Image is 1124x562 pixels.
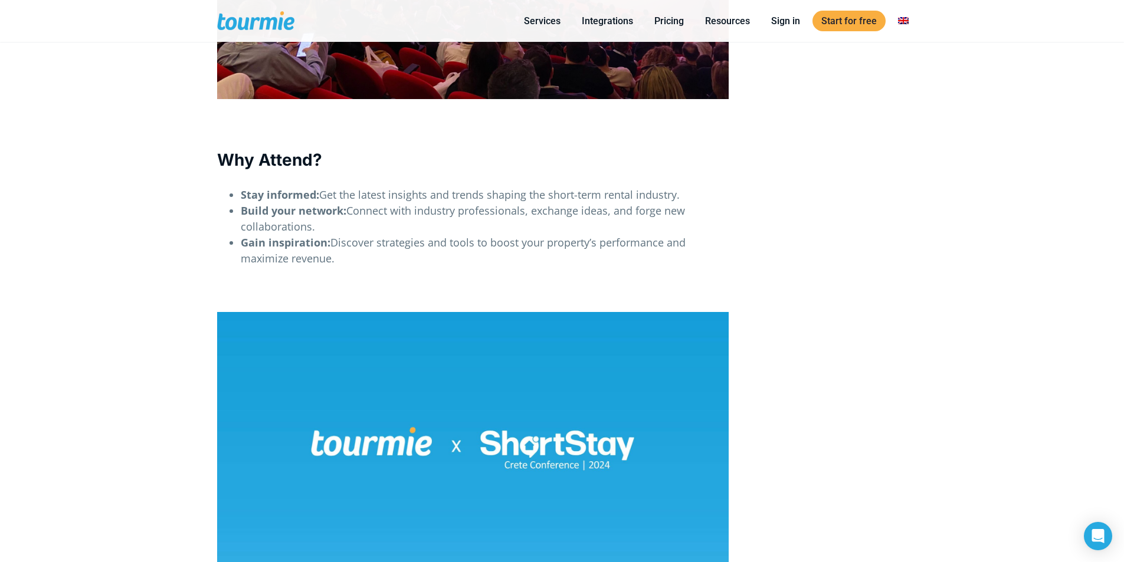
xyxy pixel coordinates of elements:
li: Discover strategies and tools to boost your property’s performance and maximize revenue. [241,235,729,267]
li: Get the latest insights and trends shaping the short-term rental industry. [241,187,729,203]
li: Connect with industry professionals, exchange ideas, and forge new collaborations. [241,203,729,235]
a: Switch to [889,14,917,28]
div: Open Intercom Messenger [1084,522,1112,550]
strong: Gain inspiration: [241,235,330,249]
a: Pricing [645,14,693,28]
a: Integrations [573,14,642,28]
a: Sign in [762,14,809,28]
h3: Why Attend? [217,149,729,172]
a: Start for free [812,11,886,31]
a: Services [515,14,569,28]
a: Resources [696,14,759,28]
strong: Stay informed: [241,188,319,202]
strong: Build your network: [241,203,346,218]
